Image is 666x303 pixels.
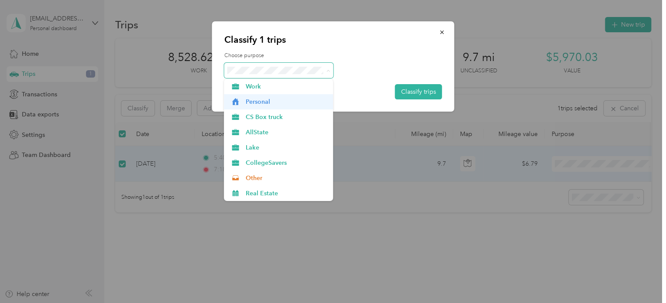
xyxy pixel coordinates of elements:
[246,112,327,122] span: CS Box truck
[224,34,442,46] p: Classify 1 trips
[246,158,327,167] span: CollegeSavers
[246,143,327,152] span: Lake
[395,84,442,99] button: Classify trips
[224,52,442,60] label: Choose purpose
[246,82,327,91] span: Work
[246,128,327,137] span: AllState
[617,254,666,303] iframe: Everlance-gr Chat Button Frame
[246,189,327,198] span: Real Estate
[246,97,327,106] span: Personal
[246,174,327,183] span: Other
